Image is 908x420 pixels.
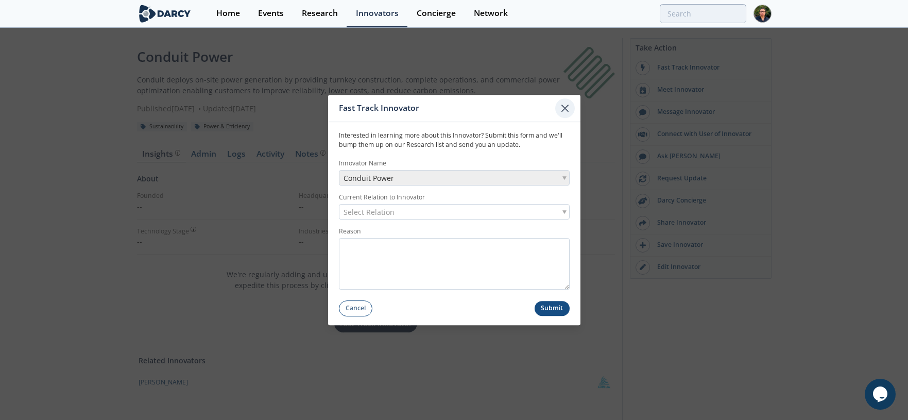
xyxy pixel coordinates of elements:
[339,98,556,118] div: Fast Track Innovator
[339,131,570,150] p: Interested in learning more about this Innovator? Submit this form and we'll bump them up on our ...
[339,204,570,220] div: Select Relation
[660,4,746,23] input: Advanced Search
[356,9,399,18] div: Innovators
[339,159,570,168] label: Innovator Name
[344,173,394,183] span: Conduit Power
[258,9,284,18] div: Events
[216,9,240,18] div: Home
[339,300,373,316] button: Cancel
[753,5,772,23] img: Profile
[339,170,570,186] div: Conduit Power
[535,301,570,316] button: Submit
[344,205,395,219] span: Select Relation
[339,193,570,202] label: Current Relation to Innovator
[474,9,508,18] div: Network
[339,227,570,236] label: Reason
[865,379,898,410] iframe: chat widget
[137,5,193,23] img: logo-wide.svg
[417,9,456,18] div: Concierge
[302,9,338,18] div: Research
